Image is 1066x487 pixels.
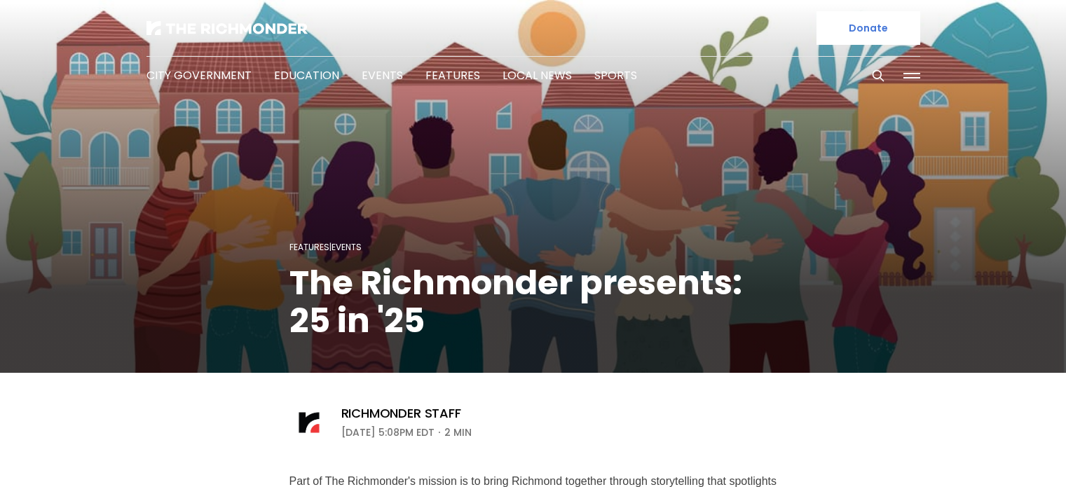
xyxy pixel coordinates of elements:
[868,65,889,86] button: Search this site
[274,67,339,83] a: Education
[289,264,777,340] h1: The Richmonder presents: 25 in '25
[289,241,329,253] a: Features
[146,67,252,83] a: City Government
[332,241,362,253] a: Events
[444,424,472,441] span: 2 min
[341,405,461,422] a: Richmonder Staff
[594,67,637,83] a: Sports
[341,424,435,441] time: [DATE] 5:08PM EDT
[503,67,572,83] a: Local News
[289,403,329,442] img: Richmonder Staff
[146,21,308,35] img: The Richmonder
[289,239,777,256] div: |
[425,67,480,83] a: Features
[816,11,920,45] a: Donate
[362,67,403,83] a: Events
